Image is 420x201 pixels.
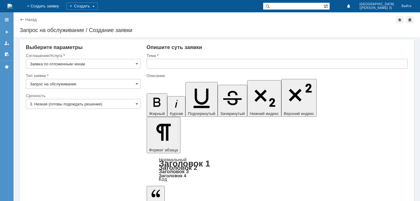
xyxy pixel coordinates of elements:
span: Верхний индекс [284,111,314,116]
span: Нижний индекс [250,111,279,116]
a: Нормальный [159,157,187,162]
button: Подчеркнутый [185,82,218,117]
div: Формат абзаца [147,158,408,182]
span: Курсив [170,111,183,116]
a: Создать заявку [2,27,12,37]
div: Сделать домашней страницей [406,16,414,23]
span: Выберите параметры [26,44,83,50]
span: [GEOGRAPHIC_DATA] [359,2,394,6]
a: Код [159,177,167,182]
button: Курсив [167,96,185,117]
span: Подчеркнутый [188,111,215,116]
a: Назад [25,17,37,22]
a: Перейти на домашнюю страницу [7,4,12,9]
a: Заголовок 4 [159,173,186,178]
div: Соглашение/Услуга [26,54,139,58]
span: Опишите суть заявки [147,44,202,50]
span: ([PERSON_NAME] 3) [359,6,394,10]
a: Заголовок 2 [159,164,197,171]
span: Формат абзаца [149,148,178,152]
div: Добавить в избранное [396,16,403,23]
button: Зачеркнутый [218,85,247,117]
span: Расширенный поиск [323,3,330,9]
a: Заголовок 1 [159,159,210,168]
button: Нижний индекс [247,80,281,117]
div: Запрос на обслуживание / Создание заявки [20,27,414,33]
span: Зачеркнутый [220,111,245,116]
button: Верхний индекс [281,79,317,117]
img: logo [7,4,12,9]
span: Жирный [149,111,165,116]
div: Тип заявки [26,74,139,78]
a: Мои заявки [2,38,12,48]
div: Описание [147,74,406,78]
div: Создать [66,2,98,10]
button: Жирный [147,93,168,117]
div: Тема [147,54,406,58]
div: Срочность [26,94,139,98]
a: Заголовок 3 [159,169,189,174]
a: Мои согласования [2,49,12,59]
button: Формат абзаца [147,117,180,153]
